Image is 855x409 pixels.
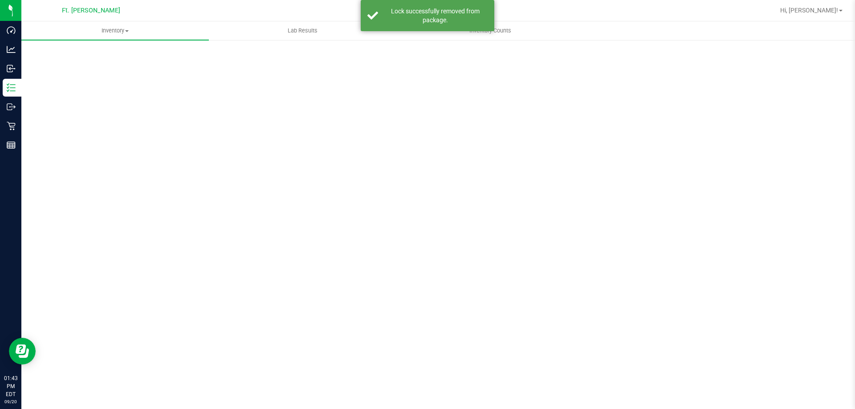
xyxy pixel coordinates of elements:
[780,7,838,14] span: Hi, [PERSON_NAME]!
[21,27,209,35] span: Inventory
[7,83,16,92] inline-svg: Inventory
[62,7,120,14] span: Ft. [PERSON_NAME]
[209,21,396,40] a: Lab Results
[21,21,209,40] a: Inventory
[276,27,330,35] span: Lab Results
[7,26,16,35] inline-svg: Dashboard
[383,7,488,24] div: Lock successfully removed from package.
[4,398,17,405] p: 09/20
[7,45,16,54] inline-svg: Analytics
[9,338,36,364] iframe: Resource center
[7,102,16,111] inline-svg: Outbound
[7,64,16,73] inline-svg: Inbound
[4,374,17,398] p: 01:43 PM EDT
[7,121,16,130] inline-svg: Retail
[7,141,16,150] inline-svg: Reports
